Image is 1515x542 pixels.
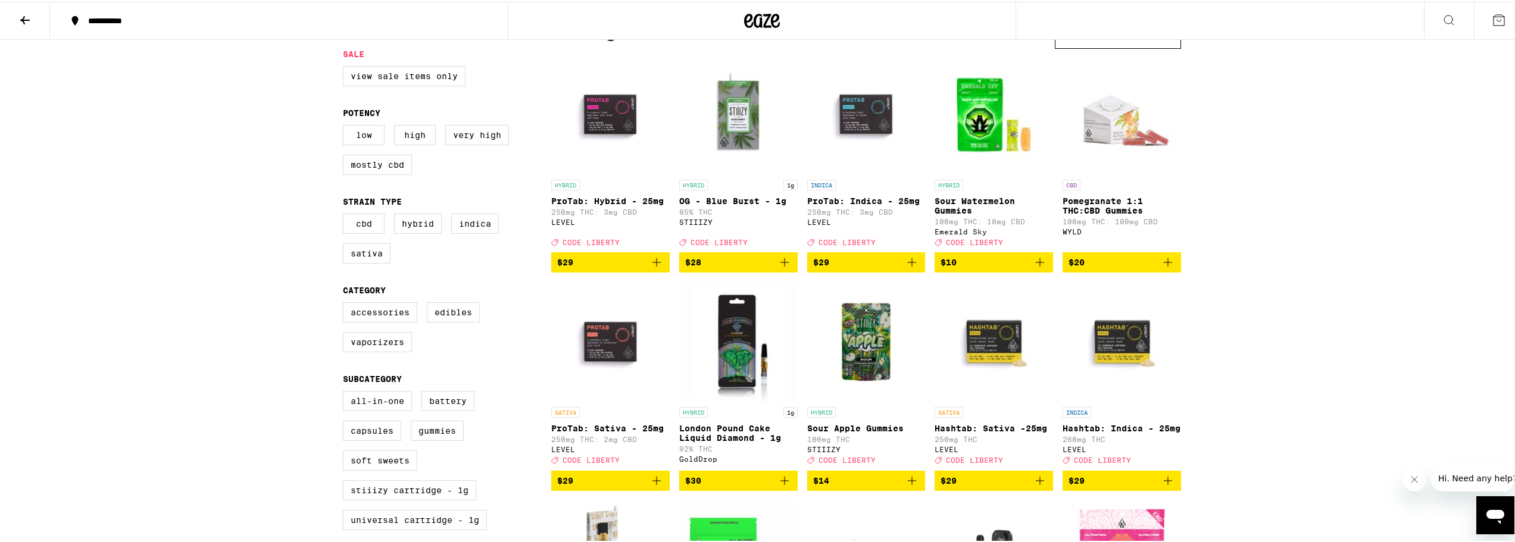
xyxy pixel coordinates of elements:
[343,195,402,205] legend: Strain Type
[679,280,798,468] a: Open page for London Pound Cake Liquid Diamond - 1g from GoldDrop
[343,389,412,409] label: All-In-One
[941,474,957,484] span: $29
[1431,463,1514,490] iframe: Message from company
[1063,405,1091,416] p: INDICA
[1069,474,1085,484] span: $29
[1063,195,1181,214] p: Pomegranate 1:1 THC:CBD Gummies
[679,443,798,451] p: 92% THC
[343,508,487,528] label: Universal Cartridge - 1g
[343,212,385,232] label: CBD
[807,280,926,399] img: STIIIZY - Sour Apple Gummies
[679,453,798,461] div: GoldDrop
[935,216,1053,224] p: 100mg THC: 10mg CBD
[551,195,670,204] p: ProTab: Hybrid - 25mg
[807,280,926,468] a: Open page for Sour Apple Gummies from STIIIZY
[1063,53,1181,172] img: WYLD - Pomegranate 1:1 THC:CBD Gummies
[807,422,926,431] p: Sour Apple Gummies
[343,64,466,84] label: View Sale Items Only
[819,237,876,245] span: CODE LIBERTY
[394,212,442,232] label: Hybrid
[7,8,86,18] span: Hi. Need any help?
[935,178,963,189] p: HYBRID
[551,206,670,214] p: 250mg THC: 3mg CBD
[679,217,798,224] div: STIIIZY
[427,300,480,321] label: Edibles
[935,422,1053,431] p: Hashtab: Sativa -25mg
[1074,455,1131,463] span: CODE LIBERTY
[1063,53,1181,250] a: Open page for Pomegranate 1:1 THC:CBD Gummies from WYLD
[691,237,748,245] span: CODE LIBERTY
[343,48,364,57] legend: Sale
[941,256,957,265] span: $10
[445,123,509,143] label: Very High
[343,330,412,350] label: Vaporizers
[813,256,829,265] span: $29
[1063,444,1181,452] div: LEVEL
[1063,280,1181,399] img: LEVEL - Hashtab: Indica - 25mg
[1063,250,1181,271] button: Add to bag
[343,123,385,143] label: Low
[563,237,620,245] span: CODE LIBERTY
[451,212,499,232] label: Indica
[813,474,829,484] span: $14
[679,178,708,189] p: HYBRID
[343,153,412,173] label: Mostly CBD
[551,405,580,416] p: SATIVA
[551,444,670,452] div: LEVEL
[343,449,417,469] label: Soft Sweets
[343,300,417,321] label: Accessories
[1063,216,1181,224] p: 100mg THC: 100mg CBD
[935,280,1053,399] img: LEVEL - Hashtab: Sativa -25mg
[343,106,380,116] legend: Potency
[551,53,670,172] img: LEVEL - ProTab: Hybrid - 25mg
[421,389,474,409] label: Battery
[1069,256,1085,265] span: $20
[551,53,670,250] a: Open page for ProTab: Hybrid - 25mg from LEVEL
[679,469,798,489] button: Add to bag
[679,422,798,441] p: London Pound Cake Liquid Diamond - 1g
[935,434,1053,441] p: 250mg THC
[551,422,670,431] p: ProTab: Sativa - 25mg
[411,419,464,439] label: Gummies
[807,178,836,189] p: INDICA
[807,434,926,441] p: 100mg THC
[551,280,670,468] a: Open page for ProTab: Sativa - 25mg from LEVEL
[679,206,798,214] p: 85% THC
[935,444,1053,452] div: LEVEL
[1063,422,1181,431] p: Hashtab: Indica - 25mg
[343,242,391,262] label: Sativa
[935,226,1053,234] div: Emerald Sky
[935,405,963,416] p: SATIVA
[935,195,1053,214] p: Sour Watermelon Gummies
[551,217,670,224] div: LEVEL
[1063,434,1181,441] p: 268mg THC
[807,250,926,271] button: Add to bag
[935,250,1053,271] button: Add to bag
[343,419,401,439] label: Capsules
[679,250,798,271] button: Add to bag
[679,53,798,172] img: STIIIZY - OG - Blue Burst - 1g
[946,455,1003,463] span: CODE LIBERTY
[551,469,670,489] button: Add to bag
[343,478,476,499] label: STIIIZY Cartridge - 1g
[1063,469,1181,489] button: Add to bag
[557,256,573,265] span: $29
[807,206,926,214] p: 250mg THC: 3mg CBD
[679,405,708,416] p: HYBRID
[551,178,580,189] p: HYBRID
[551,434,670,441] p: 250mg THC: 2mg CBD
[1402,466,1426,490] iframe: Close message
[807,53,926,250] a: Open page for ProTab: Indica - 25mg from LEVEL
[1063,178,1080,189] p: CBD
[1063,280,1181,468] a: Open page for Hashtab: Indica - 25mg from LEVEL
[935,469,1053,489] button: Add to bag
[685,474,701,484] span: $30
[807,195,926,204] p: ProTab: Indica - 25mg
[679,195,798,204] p: OG - Blue Burst - 1g
[807,469,926,489] button: Add to bag
[557,474,573,484] span: $29
[935,280,1053,468] a: Open page for Hashtab: Sativa -25mg from LEVEL
[783,405,798,416] p: 1g
[807,444,926,452] div: STIIIZY
[551,280,670,399] img: LEVEL - ProTab: Sativa - 25mg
